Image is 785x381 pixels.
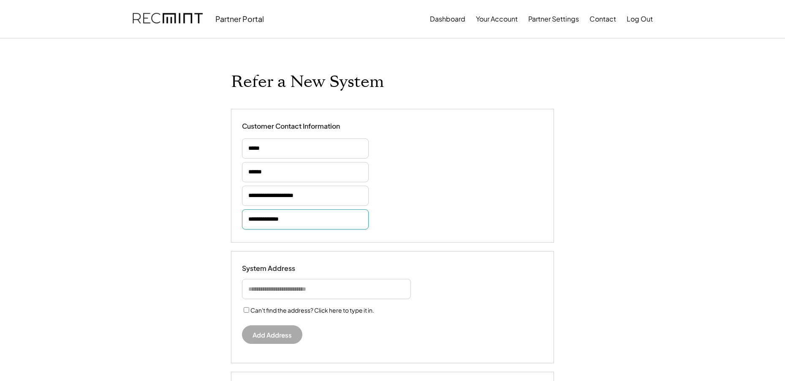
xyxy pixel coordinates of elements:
[231,72,384,92] h1: Refer a New System
[242,264,326,273] div: System Address
[528,11,579,27] button: Partner Settings
[627,11,653,27] button: Log Out
[589,11,616,27] button: Contact
[133,5,203,33] img: recmint-logotype%403x.png
[242,325,302,344] button: Add Address
[476,11,518,27] button: Your Account
[215,14,264,24] div: Partner Portal
[242,122,340,131] div: Customer Contact Information
[430,11,465,27] button: Dashboard
[250,306,374,314] label: Can't find the address? Click here to type it in.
